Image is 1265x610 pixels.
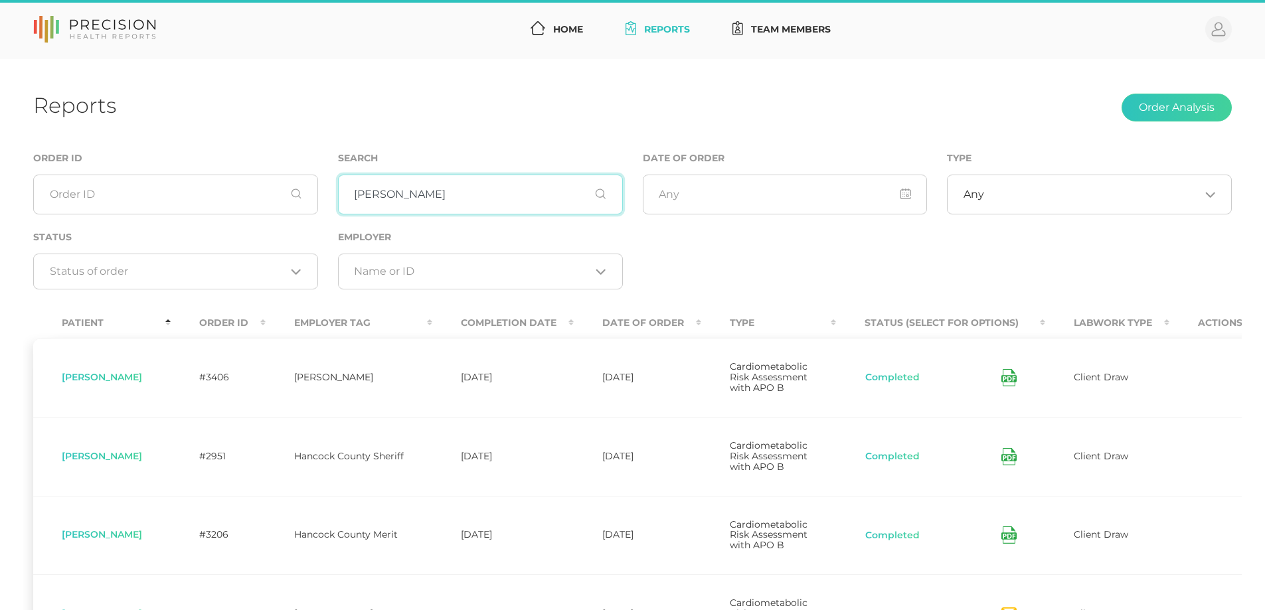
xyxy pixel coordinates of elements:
[964,188,984,201] span: Any
[171,496,266,575] td: #3206
[730,360,807,394] span: Cardiometabolic Risk Assessment with APO B
[62,450,142,462] span: [PERSON_NAME]
[947,153,971,164] label: Type
[1074,450,1128,462] span: Client Draw
[62,528,142,540] span: [PERSON_NAME]
[432,496,574,575] td: [DATE]
[643,175,928,214] input: Any
[171,338,266,417] td: #3406
[338,175,623,214] input: First or Last Name
[574,417,701,496] td: [DATE]
[730,518,807,552] span: Cardiometabolic Risk Assessment with APO B
[33,254,318,289] div: Search for option
[354,265,590,278] input: Search for option
[836,308,1045,338] th: Status (Select for Options) : activate to sort column ascending
[266,496,432,575] td: Hancock County Merit
[865,450,920,463] button: Completed
[171,308,266,338] th: Order ID : activate to sort column ascending
[266,417,432,496] td: Hancock County Sheriff
[643,153,724,164] label: Date of Order
[865,371,920,384] button: Completed
[1045,308,1169,338] th: Labwork Type : activate to sort column ascending
[984,188,1200,201] input: Search for option
[33,308,171,338] th: Patient : activate to sort column descending
[432,308,574,338] th: Completion Date : activate to sort column ascending
[1074,371,1128,383] span: Client Draw
[730,439,807,473] span: Cardiometabolic Risk Assessment with APO B
[1122,94,1232,121] button: Order Analysis
[171,417,266,496] td: #2951
[266,338,432,417] td: [PERSON_NAME]
[338,254,623,289] div: Search for option
[33,153,82,164] label: Order ID
[947,175,1232,214] div: Search for option
[701,308,836,338] th: Type : activate to sort column ascending
[266,308,432,338] th: Employer Tag : activate to sort column ascending
[338,232,391,243] label: Employer
[574,308,701,338] th: Date Of Order : activate to sort column ascending
[62,371,142,383] span: [PERSON_NAME]
[33,92,116,118] h1: Reports
[620,17,695,42] a: Reports
[33,232,72,243] label: Status
[338,153,378,164] label: Search
[50,265,286,278] input: Search for option
[574,496,701,575] td: [DATE]
[432,417,574,496] td: [DATE]
[865,529,920,542] button: Completed
[525,17,588,42] a: Home
[33,175,318,214] input: Order ID
[727,17,836,42] a: Team Members
[1074,528,1128,540] span: Client Draw
[432,338,574,417] td: [DATE]
[574,338,701,417] td: [DATE]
